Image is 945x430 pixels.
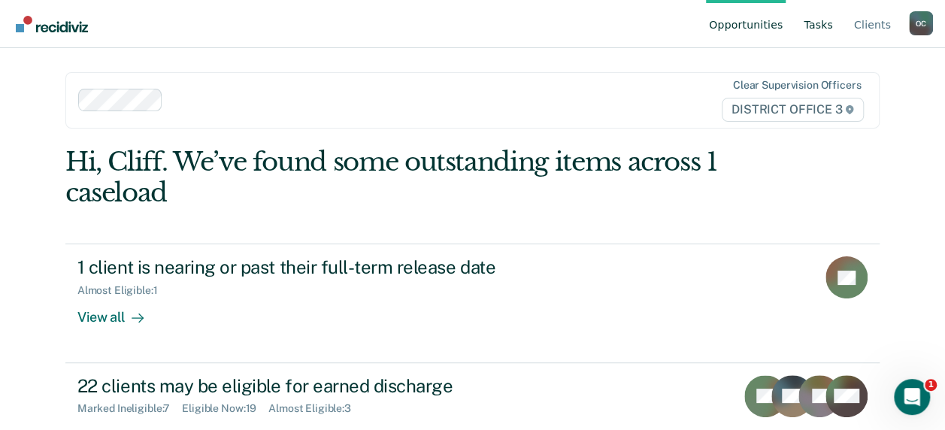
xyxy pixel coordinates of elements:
[894,379,930,415] iframe: Intercom live chat
[77,297,162,326] div: View all
[722,98,864,122] span: DISTRICT OFFICE 3
[77,256,605,278] div: 1 client is nearing or past their full-term release date
[925,379,937,391] span: 1
[182,402,268,415] div: Eligible Now : 19
[16,16,88,32] img: Recidiviz
[268,402,363,415] div: Almost Eligible : 3
[77,402,182,415] div: Marked Ineligible : 7
[77,375,605,397] div: 22 clients may be eligible for earned discharge
[909,11,933,35] div: O C
[77,284,170,297] div: Almost Eligible : 1
[65,147,717,208] div: Hi, Cliff. We’ve found some outstanding items across 1 caseload
[909,11,933,35] button: Profile dropdown button
[733,79,861,92] div: Clear supervision officers
[65,244,880,362] a: 1 client is nearing or past their full-term release dateAlmost Eligible:1View all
